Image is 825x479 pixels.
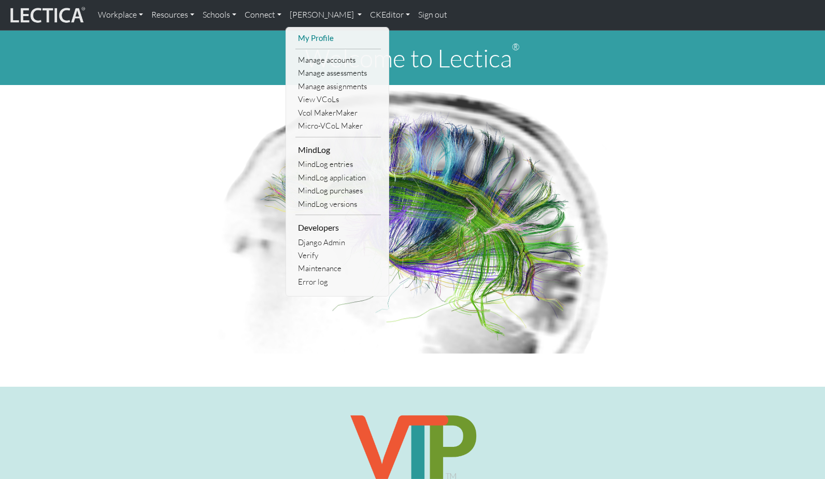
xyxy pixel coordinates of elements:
[295,184,381,197] a: MindLog purchases
[295,142,381,158] li: MindLog
[295,198,381,210] a: MindLog versions
[295,53,381,66] a: Manage accounts
[295,171,381,184] a: MindLog application
[366,4,414,26] a: CKEditor
[147,4,198,26] a: Resources
[295,106,381,119] a: Vcol MakerMaker
[512,41,520,52] sup: ®
[295,262,381,275] a: Maintenance
[295,249,381,262] a: Verify
[295,80,381,93] a: Manage assignments
[198,4,240,26] a: Schools
[286,4,366,26] a: [PERSON_NAME]
[8,5,86,25] img: lecticalive
[414,4,451,26] a: Sign out
[295,275,381,288] a: Error log
[240,4,286,26] a: Connect
[295,236,381,249] a: Django Admin
[295,32,381,45] a: My Profile
[295,66,381,79] a: Manage assessments
[94,4,147,26] a: Workplace
[211,85,614,354] img: Human Connectome Project Image
[295,119,381,132] a: Micro-VCoL Maker
[295,219,381,236] li: Developers
[295,158,381,171] a: MindLog entries
[295,32,381,289] ul: [PERSON_NAME]
[295,93,381,106] a: View VCoLs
